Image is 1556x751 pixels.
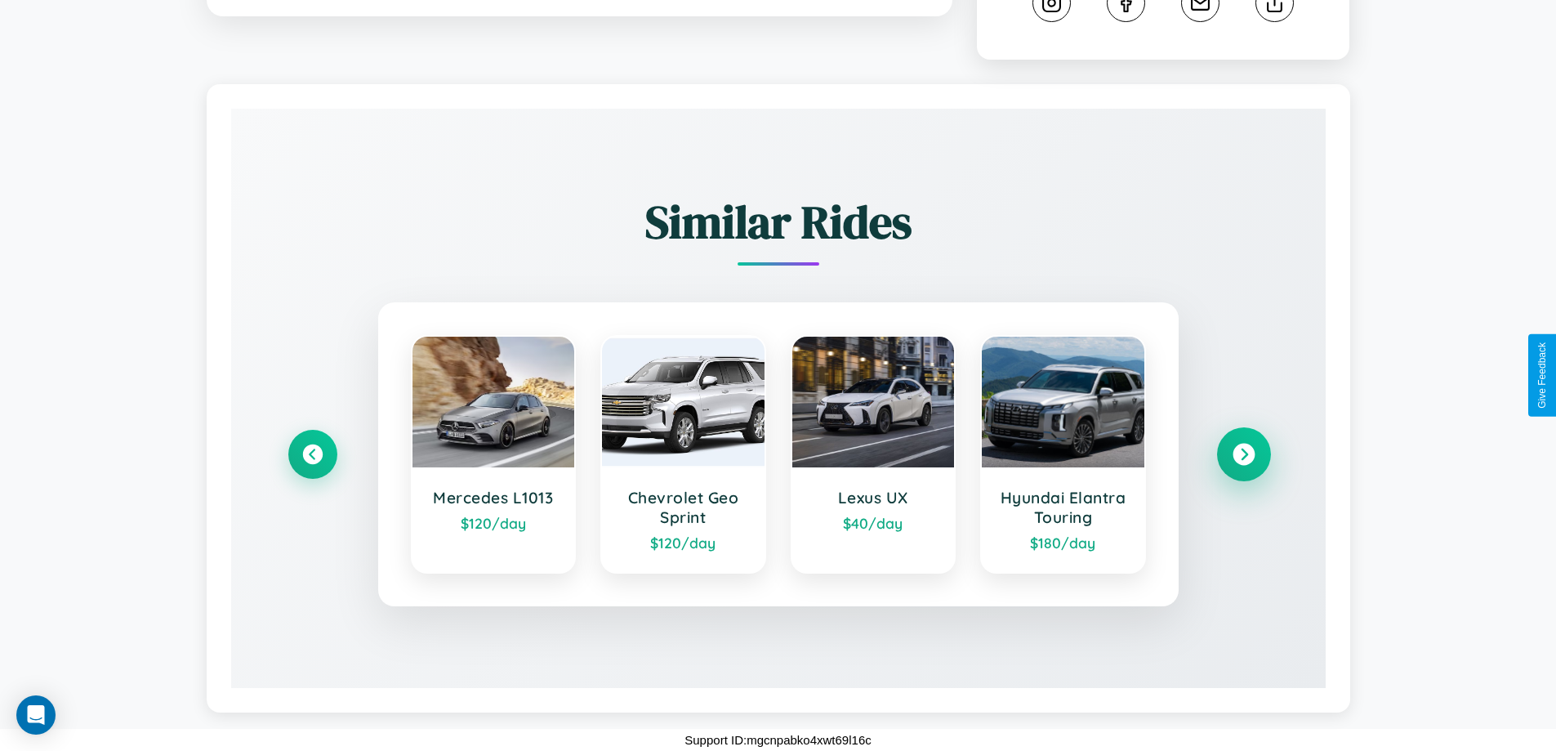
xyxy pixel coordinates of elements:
[429,488,559,507] h3: Mercedes L1013
[809,514,939,532] div: $ 40 /day
[1536,342,1548,409] div: Give Feedback
[791,335,956,574] a: Lexus UX$40/day
[980,335,1146,574] a: Hyundai Elantra Touring$180/day
[429,514,559,532] div: $ 120 /day
[809,488,939,507] h3: Lexus UX
[411,335,577,574] a: Mercedes L1013$120/day
[288,190,1268,253] h2: Similar Rides
[998,488,1128,527] h3: Hyundai Elantra Touring
[684,729,871,751] p: Support ID: mgcnpabko4xwt69l16c
[998,534,1128,552] div: $ 180 /day
[618,488,748,527] h3: Chevrolet Geo Sprint
[618,534,748,552] div: $ 120 /day
[16,695,56,735] div: Open Intercom Messenger
[600,335,766,574] a: Chevrolet Geo Sprint$120/day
